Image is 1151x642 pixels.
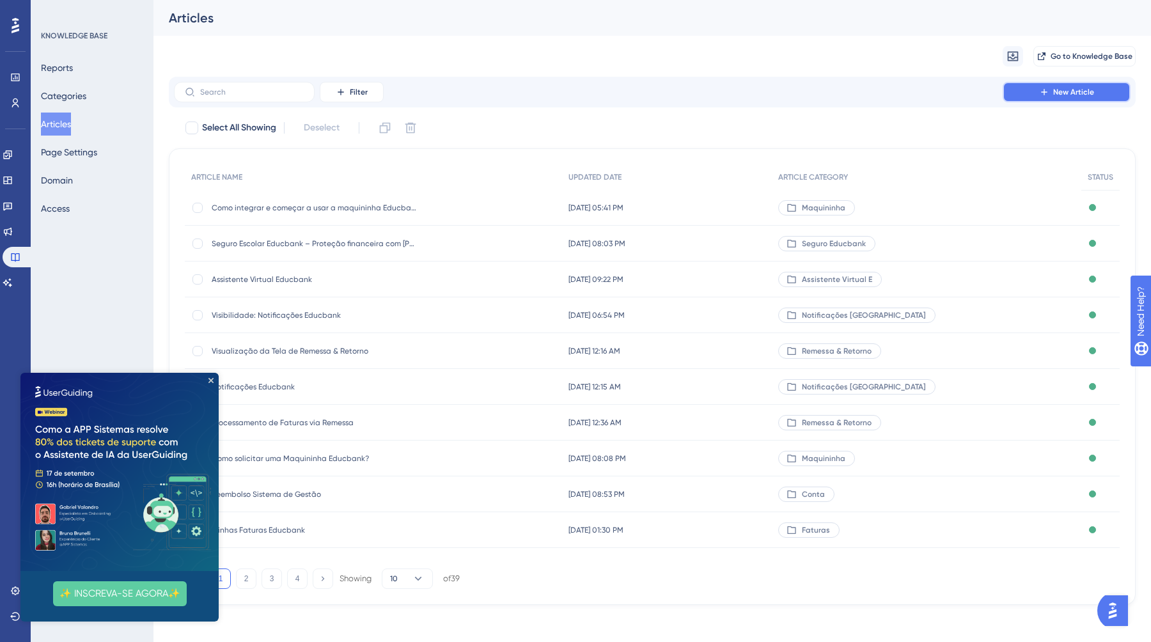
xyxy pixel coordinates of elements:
span: Processamento de Faturas via Remessa [212,418,416,428]
button: 3 [262,568,282,589]
span: Assistente Virtual Educbank [212,274,416,285]
button: Domain [41,169,73,192]
span: Assistente Virtual E [802,274,872,285]
span: Visibilidade: Notificações Educbank [212,310,416,320]
span: 10 [390,574,398,584]
span: Deselect [304,120,340,136]
span: [DATE] 08:03 PM [568,239,625,249]
span: Select All Showing [202,120,276,136]
span: Notificações Educbank [212,382,416,392]
span: Filter [350,87,368,97]
iframe: UserGuiding AI Assistant Launcher [1097,591,1136,630]
span: ARTICLE CATEGORY [778,172,848,182]
button: Page Settings [41,141,97,164]
button: Deselect [292,116,351,139]
span: STATUS [1088,172,1113,182]
span: Notificações [GEOGRAPHIC_DATA] [802,382,926,392]
span: Remessa & Retorno [802,346,872,356]
span: [DATE] 05:41 PM [568,203,623,213]
span: New Article [1053,87,1094,97]
div: Articles [169,9,1104,27]
div: Close Preview [188,5,193,10]
span: [DATE] 12:36 AM [568,418,622,428]
span: Reembolso Sistema de Gestão [212,489,416,499]
button: Articles [41,113,71,136]
button: 10 [382,568,433,589]
input: Search [200,88,304,97]
span: [DATE] 09:22 PM [568,274,623,285]
button: 4 [287,568,308,589]
div: KNOWLEDGE BASE [41,31,107,41]
button: Go to Knowledge Base [1033,46,1136,67]
span: [DATE] 06:54 PM [568,310,625,320]
span: Remessa & Retorno [802,418,872,428]
span: Minhas Faturas Educbank [212,525,416,535]
button: Reports [41,56,73,79]
span: Seguro Escolar Educbank – Proteção financeira com [PERSON_NAME] [212,239,416,249]
button: New Article [1003,82,1131,102]
span: [DATE] 08:53 PM [568,489,625,499]
button: 1 [210,568,231,589]
span: Maquininha [802,453,845,464]
button: Categories [41,84,86,107]
span: Faturas [802,525,830,535]
span: [DATE] 12:16 AM [568,346,620,356]
span: Como integrar e começar a usar a maquininha Educbank (Sunmi P2) [212,203,416,213]
span: Seguro Educbank [802,239,866,249]
span: Como solicitar uma Maquininha Educbank? [212,453,416,464]
span: [DATE] 12:15 AM [568,382,621,392]
span: [DATE] 01:30 PM [568,525,623,535]
button: 2 [236,568,256,589]
span: UPDATED DATE [568,172,622,182]
button: Filter [320,82,384,102]
span: Notificações [GEOGRAPHIC_DATA] [802,310,926,320]
span: [DATE] 08:08 PM [568,453,626,464]
span: Go to Knowledge Base [1051,51,1132,61]
button: Access [41,197,70,220]
span: Visualização da Tela de Remessa & Retorno [212,346,416,356]
span: Conta [802,489,825,499]
div: of 39 [443,573,460,584]
span: Need Help? [30,3,80,19]
div: Showing [340,573,372,584]
button: ✨ INSCREVA-SE AGORA✨ [33,208,166,233]
span: Maquininha [802,203,845,213]
span: ARTICLE NAME [191,172,242,182]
